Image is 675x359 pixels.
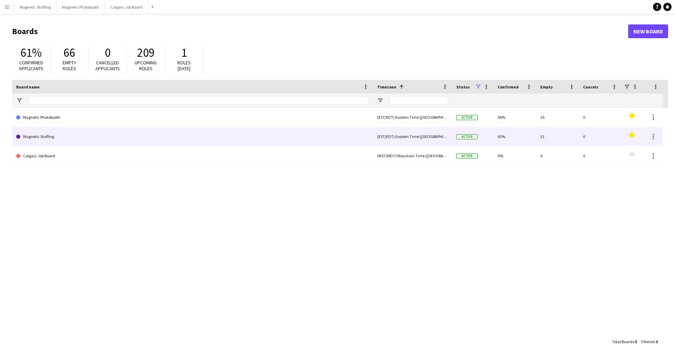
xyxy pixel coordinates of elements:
[14,0,56,14] button: Magnetic Staffing
[494,127,536,146] div: 63%
[641,339,655,344] span: Filtered
[536,127,579,146] div: 31
[63,45,75,60] span: 66
[641,335,658,348] div: :
[19,60,43,72] span: Confirmed applicants
[456,115,478,120] span: Active
[579,108,622,127] div: 0
[456,154,478,159] span: Active
[494,146,536,165] div: 0%
[373,146,452,165] div: (MST/MDT) Mountain Time ([GEOGRAPHIC_DATA] & [GEOGRAPHIC_DATA])
[373,127,452,146] div: (EST/EDT) Eastern Time ([GEOGRAPHIC_DATA] & [GEOGRAPHIC_DATA])
[177,60,191,72] span: Roles [DATE]
[456,84,470,89] span: Status
[16,127,369,146] a: Magnetic Staffing
[105,45,111,60] span: 0
[29,96,369,105] input: Board name Filter Input
[536,146,579,165] div: 0
[63,60,76,72] span: Empty roles
[56,0,105,14] button: Magnetic Photobooth
[16,108,369,127] a: Magnetic Photobooth
[16,84,40,89] span: Board name
[12,26,628,36] h1: Boards
[390,96,448,105] input: Timezone Filter Input
[635,339,637,344] span: 5
[181,45,187,60] span: 1
[377,97,383,104] button: Open Filter Menu
[656,339,658,344] span: 3
[583,84,598,89] span: Cancels
[540,84,553,89] span: Empty
[95,60,120,72] span: Cancelled applicants
[456,134,478,139] span: Active
[377,84,396,89] span: Timezone
[105,0,148,14] button: Calgary Job Board
[628,24,668,38] a: New Board
[612,335,637,348] div: :
[579,127,622,146] div: 0
[137,45,155,60] span: 209
[16,146,369,166] a: Calgary Job Board
[498,84,519,89] span: Confirmed
[20,45,42,60] span: 61%
[135,60,157,72] span: Upcoming roles
[16,97,22,104] button: Open Filter Menu
[536,108,579,127] div: 35
[373,108,452,127] div: (EST/EDT) Eastern Time ([GEOGRAPHIC_DATA] & [GEOGRAPHIC_DATA])
[579,146,622,165] div: 0
[612,339,634,344] span: Total Boards
[494,108,536,127] div: 56%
